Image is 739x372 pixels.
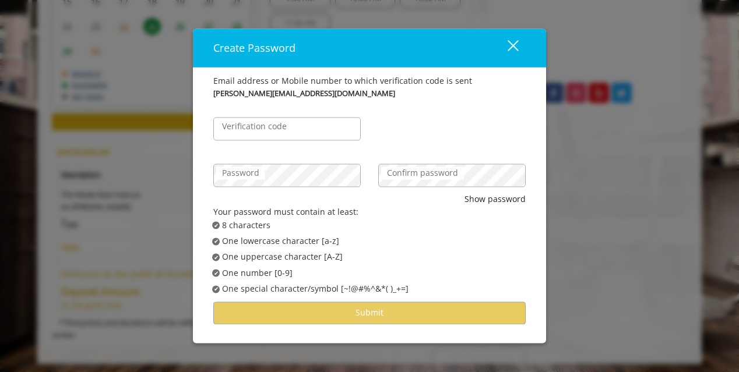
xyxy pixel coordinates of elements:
[214,237,219,246] span: ✔
[213,164,361,187] input: Password
[213,117,361,140] input: Verification code
[222,251,343,264] span: One uppercase character [A-Z]
[486,36,526,60] button: close dialog
[222,283,409,296] span: One special character/symbol [~!@#%^&*( )_+=]
[213,41,295,55] span: Create Password
[381,166,464,179] label: Confirm password
[214,285,219,294] span: ✔
[378,164,526,187] input: Confirm password
[214,221,219,230] span: ✔
[214,253,219,262] span: ✔
[214,268,219,278] span: ✔
[222,267,293,279] span: One number [0-9]
[213,75,526,87] div: Email address or Mobile number to which verification code is sent
[222,219,270,232] span: 8 characters
[216,166,265,179] label: Password
[464,193,526,206] button: Show password
[213,87,395,100] b: [PERSON_NAME][EMAIL_ADDRESS][DOMAIN_NAME]
[213,302,526,324] button: Submit
[494,39,518,56] div: close dialog
[216,120,293,133] label: Verification code
[222,235,339,247] span: One lowercase character [a-z]
[213,206,526,219] div: Your password must contain at least:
